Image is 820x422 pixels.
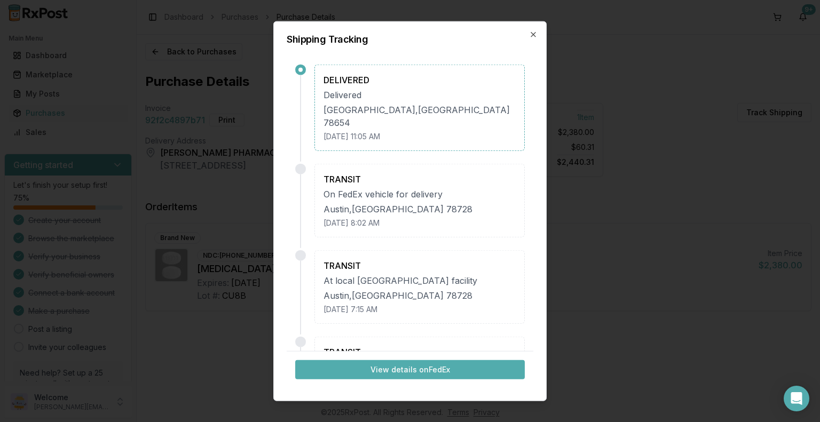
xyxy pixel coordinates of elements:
[324,88,516,101] div: Delivered
[324,202,516,215] div: Austin , [GEOGRAPHIC_DATA] 78728
[324,289,516,301] div: Austin , [GEOGRAPHIC_DATA] 78728
[324,172,516,185] div: TRANSIT
[324,274,516,286] div: At local [GEOGRAPHIC_DATA] facility
[324,73,516,86] div: DELIVERED
[324,217,516,228] div: [DATE] 8:02 AM
[324,103,516,129] div: [GEOGRAPHIC_DATA] , [GEOGRAPHIC_DATA] 78654
[324,304,516,314] div: [DATE] 7:15 AM
[324,131,516,141] div: [DATE] 11:05 AM
[324,259,516,272] div: TRANSIT
[324,187,516,200] div: On FedEx vehicle for delivery
[287,34,533,44] h2: Shipping Tracking
[324,345,516,358] div: TRANSIT
[295,360,525,379] button: View details onFedEx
